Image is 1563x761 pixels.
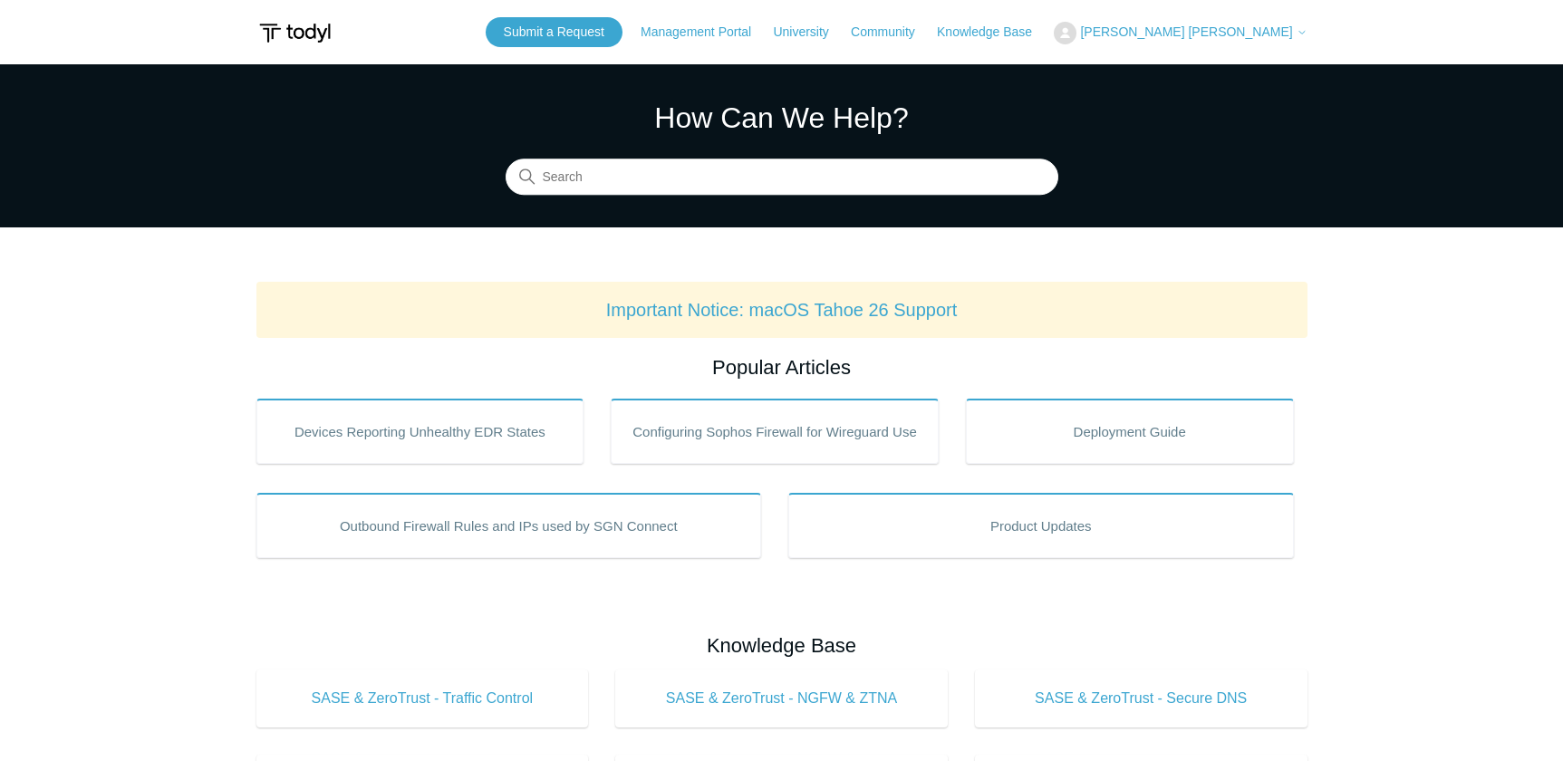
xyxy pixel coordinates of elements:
a: Configuring Sophos Firewall for Wireguard Use [611,399,939,464]
h1: How Can We Help? [506,96,1058,140]
button: [PERSON_NAME] [PERSON_NAME] [1054,22,1307,44]
h2: Knowledge Base [256,631,1307,660]
span: [PERSON_NAME] [PERSON_NAME] [1080,24,1292,39]
a: Community [851,23,933,42]
a: SASE & ZeroTrust - Secure DNS [975,669,1307,727]
a: Important Notice: macOS Tahoe 26 Support [606,300,958,320]
a: SASE & ZeroTrust - NGFW & ZTNA [615,669,948,727]
span: SASE & ZeroTrust - NGFW & ZTNA [642,688,921,709]
span: SASE & ZeroTrust - Traffic Control [284,688,562,709]
a: Submit a Request [486,17,622,47]
input: Search [506,159,1058,196]
img: Todyl Support Center Help Center home page [256,16,333,50]
a: Devices Reporting Unhealthy EDR States [256,399,584,464]
a: Product Updates [788,493,1294,558]
h2: Popular Articles [256,352,1307,382]
span: SASE & ZeroTrust - Secure DNS [1002,688,1280,709]
a: Deployment Guide [966,399,1294,464]
a: University [773,23,846,42]
a: Knowledge Base [937,23,1050,42]
a: SASE & ZeroTrust - Traffic Control [256,669,589,727]
a: Management Portal [641,23,769,42]
a: Outbound Firewall Rules and IPs used by SGN Connect [256,493,762,558]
